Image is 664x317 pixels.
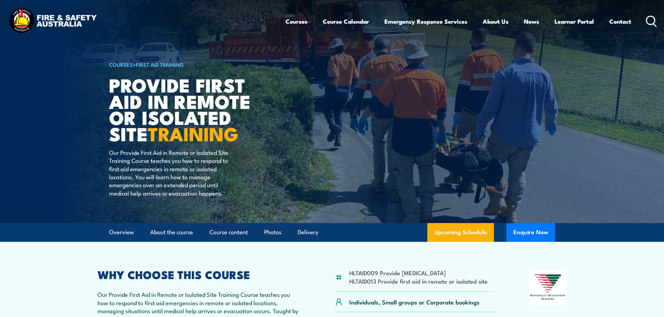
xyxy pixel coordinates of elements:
a: Overview [109,223,134,241]
p: Individuals, Small groups or Corporate bookings [349,298,480,306]
a: Emergency Response Services [384,12,467,31]
a: Course content [209,223,248,241]
a: Delivery [298,223,318,241]
a: Contact [609,12,631,31]
a: COURSES [109,61,133,68]
li: HLTAID013 Provide first aid in remote or isolated site [349,277,488,285]
a: First Aid Training [136,61,184,68]
a: Courses [285,12,307,31]
h2: WHY CHOOSE THIS COURSE [98,269,301,279]
a: News [524,12,539,31]
a: Photos [264,223,281,241]
p: Our Provide First Aid in Remote or Isolated Site Training Course teaches you how to respond to fi... [109,148,236,197]
h6: > [109,60,281,69]
a: Learner Portal [555,12,594,31]
h1: Provide First Aid in Remote or Isolated Site [109,77,281,142]
a: About Us [483,12,509,31]
li: HLTAID009 Provide [MEDICAL_DATA] [349,269,488,277]
button: Enquire Now [506,223,555,242]
img: Nationally Recognised Training logo. [529,269,567,305]
a: About the course [150,223,193,241]
a: Upcoming Schedule [427,223,494,242]
strong: TRAINING [148,119,238,148]
a: Course Calendar [323,12,369,31]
